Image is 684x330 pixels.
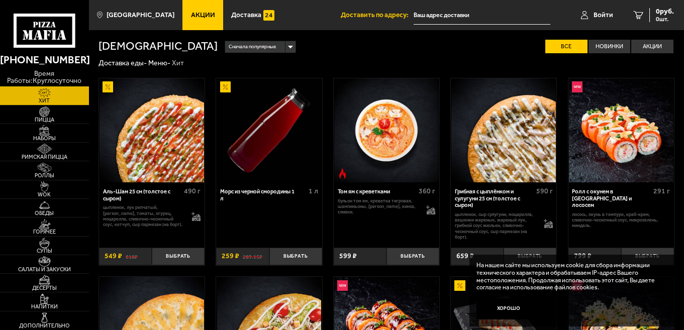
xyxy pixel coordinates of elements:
span: 360 г [419,187,435,195]
s: 618 ₽ [126,253,138,260]
label: Все [545,40,588,53]
img: Новинка [337,280,348,291]
span: 490 г [184,187,201,195]
span: 0 шт. [656,16,674,22]
div: Том ям с креветками [338,188,417,195]
img: Том ям с креветками [334,78,439,183]
a: НовинкаРолл с окунем в темпуре и лососем [568,78,674,183]
div: Морс из черной смородины 1 л [220,188,306,202]
span: Войти [594,12,613,19]
span: [GEOGRAPHIC_DATA] [107,12,174,19]
span: 659 ₽ [456,253,474,260]
img: Острое блюдо [337,168,348,179]
button: Выбрать [504,248,556,265]
span: Доставить по адресу: [341,12,414,19]
s: 289.15 ₽ [243,253,262,260]
a: Меню- [148,59,170,67]
img: Новинка [572,81,582,92]
img: Акционный [220,81,231,92]
span: 1 л [309,187,318,195]
button: Выбрать [386,248,439,265]
div: Аль-Шам 25 см (толстое с сыром) [103,188,182,202]
h1: [DEMOGRAPHIC_DATA] [99,41,218,52]
span: 590 г [536,187,553,195]
div: Ролл с окунем в [GEOGRAPHIC_DATA] и лососем [572,188,651,209]
button: Хорошо [476,298,541,320]
span: 549 ₽ [105,253,122,260]
span: Сначала популярные [229,40,276,54]
img: Грибная с цыплёнком и сулугуни 25 см (толстое с сыром) [451,78,556,183]
span: 599 ₽ [339,253,357,260]
button: Выбрать [621,248,674,265]
span: 799 ₽ [574,253,592,260]
p: лосось, окунь в темпуре, краб-крем, сливочно-чесночный соус, микрозелень, миндаль. [572,211,670,229]
div: Хит [172,59,184,68]
img: Акционный [454,280,465,291]
img: Морс из черной смородины 1 л [217,78,322,183]
p: бульон том ям, креветка тигровая, шампиньоны, [PERSON_NAME], кинза, сливки. [338,198,419,215]
a: АкционныйАль-Шам 25 см (толстое с сыром) [99,78,205,183]
span: Акции [191,12,215,19]
button: Выбрать [152,248,205,265]
label: Новинки [589,40,631,53]
a: Доставка еды- [99,59,147,67]
span: 0 руб. [656,8,674,15]
img: 15daf4d41897b9f0e9f617042186c801.svg [263,10,274,21]
button: Выбрать [269,248,322,265]
span: Доставка [231,12,261,19]
input: Ваш адрес доставки [414,6,550,25]
p: На нашем сайте мы используем cookie для сбора информации технического характера и обрабатываем IP... [476,262,661,291]
img: Ролл с окунем в темпуре и лососем [569,78,673,183]
a: АкционныйМорс из черной смородины 1 л [216,78,322,183]
label: Акции [631,40,673,53]
span: 259 ₽ [222,253,239,260]
img: Акционный [103,81,113,92]
span: 291 г [653,187,670,195]
img: Аль-Шам 25 см (толстое с сыром) [100,78,204,183]
div: Грибная с цыплёнком и сулугуни 25 см (толстое с сыром) [455,188,534,209]
a: Грибная с цыплёнком и сулугуни 25 см (толстое с сыром) [451,78,556,183]
p: цыпленок, лук репчатый, [PERSON_NAME], томаты, огурец, моцарелла, сливочно-чесночный соус, кетчуп... [103,204,184,227]
p: цыпленок, сыр сулугуни, моцарелла, вешенки жареные, жареный лук, грибной соус Жюльен, сливочно-че... [455,211,536,240]
a: Острое блюдоТом ям с креветками [334,78,439,183]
